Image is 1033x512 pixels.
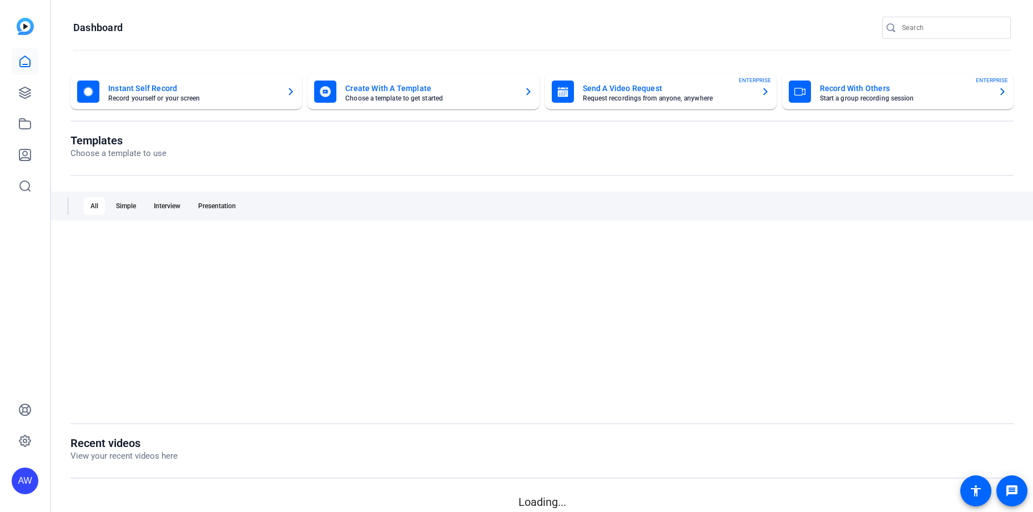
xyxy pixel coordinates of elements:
[70,436,178,450] h1: Recent videos
[820,95,989,102] mat-card-subtitle: Start a group recording session
[84,197,105,215] div: All
[73,21,123,34] h1: Dashboard
[1005,484,1019,498] mat-icon: message
[70,147,167,160] p: Choose a template to use
[12,468,38,494] div: AW
[739,76,771,84] span: ENTERPRISE
[17,18,34,35] img: blue-gradient.svg
[345,95,515,102] mat-card-subtitle: Choose a template to get started
[345,82,515,95] mat-card-title: Create With A Template
[545,74,777,109] button: Send A Video RequestRequest recordings from anyone, anywhereENTERPRISE
[976,76,1008,84] span: ENTERPRISE
[70,74,302,109] button: Instant Self RecordRecord yourself or your screen
[147,197,187,215] div: Interview
[820,82,989,95] mat-card-title: Record With Others
[902,21,1002,34] input: Search
[583,95,752,102] mat-card-subtitle: Request recordings from anyone, anywhere
[109,197,143,215] div: Simple
[70,494,1014,510] p: Loading...
[70,450,178,463] p: View your recent videos here
[108,82,278,95] mat-card-title: Instant Self Record
[308,74,539,109] button: Create With A TemplateChoose a template to get started
[70,134,167,147] h1: Templates
[192,197,243,215] div: Presentation
[969,484,982,498] mat-icon: accessibility
[583,82,752,95] mat-card-title: Send A Video Request
[108,95,278,102] mat-card-subtitle: Record yourself or your screen
[782,74,1014,109] button: Record With OthersStart a group recording sessionENTERPRISE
